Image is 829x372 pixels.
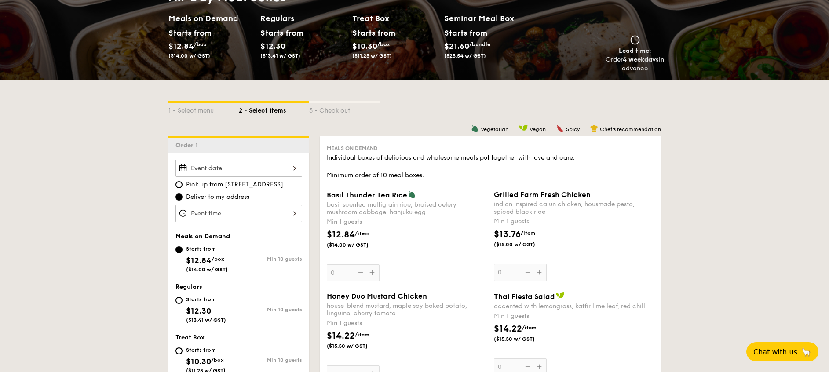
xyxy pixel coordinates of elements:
span: Vegan [530,126,546,132]
span: Lead time: [619,47,651,55]
span: /box [377,41,390,47]
span: $21.60 [444,41,469,51]
span: /item [355,332,369,338]
div: Starts from [352,26,391,40]
span: Basil Thunder Tea Rice [327,191,407,199]
div: Individual boxes of delicious and wholesome meals put together with love and care. Minimum order ... [327,153,654,180]
span: Spicy [566,126,580,132]
span: /item [355,230,369,237]
span: $12.30 [186,306,211,316]
span: Honey Duo Mustard Chicken [327,292,427,300]
span: $12.30 [260,41,285,51]
span: /box [194,41,207,47]
img: icon-vegetarian.fe4039eb.svg [471,124,479,132]
span: ($15.50 w/ GST) [327,343,387,350]
h2: Meals on Demand [168,12,253,25]
div: Starts from [186,245,228,252]
strong: 4 weekdays [623,56,659,63]
img: icon-spicy.37a8142b.svg [556,124,564,132]
div: Min 1 guests [327,218,487,226]
span: $12.84 [327,230,355,240]
h2: Seminar Meal Box [444,12,536,25]
img: icon-vegan.f8ff3823.svg [556,292,565,300]
input: Starts from$12.30($13.41 w/ GST)Min 10 guests [175,297,183,304]
span: ($13.41 w/ GST) [186,317,226,323]
div: 1 - Select menu [168,103,239,115]
span: /item [522,325,537,331]
input: Starts from$12.84/box($14.00 w/ GST)Min 10 guests [175,246,183,253]
span: Meals on Demand [327,145,378,151]
input: Event time [175,205,302,222]
span: /box [211,357,224,363]
span: Meals on Demand [175,233,230,240]
div: Min 10 guests [239,306,302,313]
div: Min 10 guests [239,357,302,363]
span: $14.22 [494,324,522,334]
button: Chat with us🦙 [746,342,818,361]
span: ($13.41 w/ GST) [260,53,300,59]
span: ($15.00 w/ GST) [494,241,554,248]
span: ($14.00 w/ GST) [327,241,387,248]
div: Starts from [168,26,208,40]
span: ($15.50 w/ GST) [494,336,554,343]
div: Min 1 guests [494,312,654,321]
span: ($11.23 w/ GST) [352,53,392,59]
span: Deliver to my address [186,193,249,201]
div: 2 - Select items [239,103,309,115]
span: Treat Box [175,334,205,341]
div: Min 10 guests [239,256,302,262]
div: Starts from [260,26,299,40]
span: $10.30 [186,357,211,366]
span: Regulars [175,283,202,291]
div: Order in advance [606,55,665,73]
div: Min 1 guests [327,319,487,328]
span: Order 1 [175,142,201,149]
input: Event date [175,160,302,177]
span: $12.84 [186,255,212,265]
div: indian inspired cajun chicken, housmade pesto, spiced black rice [494,201,654,215]
span: Grilled Farm Fresh Chicken [494,190,591,199]
h2: Treat Box [352,12,437,25]
input: Starts from$10.30/box($11.23 w/ GST)Min 10 guests [175,347,183,354]
h2: Regulars [260,12,345,25]
span: Chat with us [753,348,797,356]
img: icon-chef-hat.a58ddaea.svg [590,124,598,132]
span: Thai Fiesta Salad [494,292,555,301]
span: $10.30 [352,41,377,51]
div: house-blend mustard, maple soy baked potato, linguine, cherry tomato [327,302,487,317]
div: 3 - Check out [309,103,380,115]
span: Vegetarian [481,126,508,132]
img: icon-vegan.f8ff3823.svg [519,124,528,132]
span: ($14.00 w/ GST) [168,53,210,59]
img: icon-vegetarian.fe4039eb.svg [408,190,416,198]
img: icon-clock.2db775ea.svg [628,35,642,45]
span: ($23.54 w/ GST) [444,53,486,59]
div: accented with lemongrass, kaffir lime leaf, red chilli [494,303,654,310]
div: Starts from [186,296,226,303]
span: $12.84 [168,41,194,51]
span: /item [521,230,535,236]
input: Pick up from [STREET_ADDRESS] [175,181,183,188]
span: 🦙 [801,347,811,357]
div: Starts from [186,346,226,354]
span: $14.22 [327,331,355,341]
span: /bundle [469,41,490,47]
div: Min 1 guests [494,217,654,226]
span: Pick up from [STREET_ADDRESS] [186,180,283,189]
span: $13.76 [494,229,521,240]
span: Chef's recommendation [600,126,661,132]
span: /box [212,256,224,262]
div: basil scented multigrain rice, braised celery mushroom cabbage, hanjuku egg [327,201,487,216]
div: Starts from [444,26,487,40]
span: ($14.00 w/ GST) [186,266,228,273]
input: Deliver to my address [175,193,183,201]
